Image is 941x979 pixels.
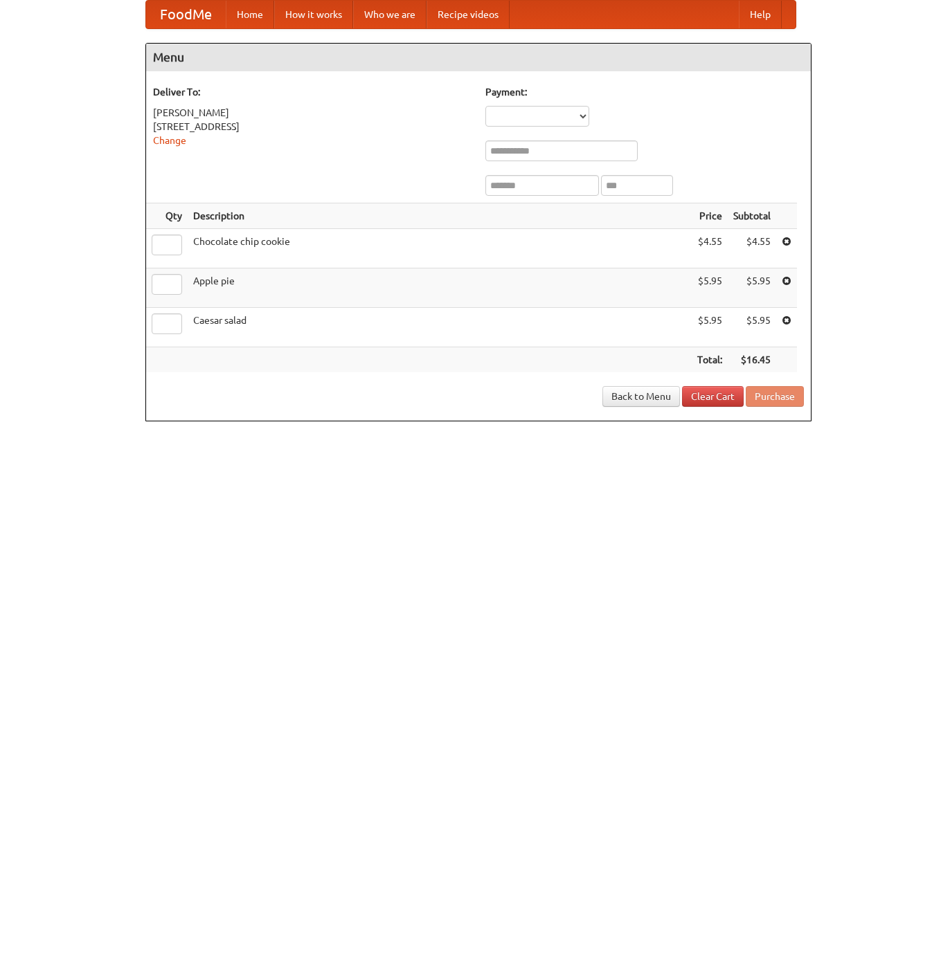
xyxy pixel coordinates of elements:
[188,268,692,308] td: Apple pie
[682,386,744,407] a: Clear Cart
[485,85,804,99] h5: Payment:
[353,1,427,28] a: Who we are
[146,44,811,71] h4: Menu
[746,386,804,407] button: Purchase
[274,1,353,28] a: How it works
[692,268,728,308] td: $5.95
[226,1,274,28] a: Home
[739,1,782,28] a: Help
[692,229,728,268] td: $4.55
[153,135,186,146] a: Change
[602,386,680,407] a: Back to Menu
[153,120,472,134] div: [STREET_ADDRESS]
[692,308,728,347] td: $5.95
[153,106,472,120] div: [PERSON_NAME]
[728,203,776,229] th: Subtotal
[728,268,776,308] td: $5.95
[188,229,692,268] td: Chocolate chip cookie
[728,347,776,373] th: $16.45
[146,1,226,28] a: FoodMe
[728,229,776,268] td: $4.55
[692,203,728,229] th: Price
[427,1,510,28] a: Recipe videos
[692,347,728,373] th: Total:
[188,203,692,229] th: Description
[728,308,776,347] td: $5.95
[146,203,188,229] th: Qty
[153,85,472,99] h5: Deliver To:
[188,308,692,347] td: Caesar salad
